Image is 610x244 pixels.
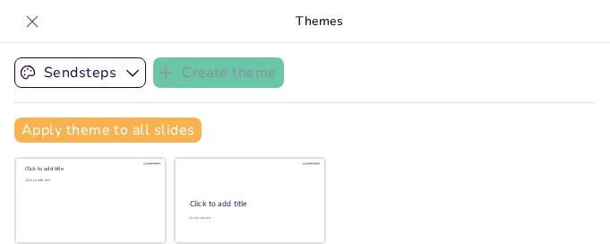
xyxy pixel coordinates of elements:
button: Sendsteps [14,57,146,88]
div: Click to add text [25,179,153,183]
div: Click to add text [189,216,308,221]
div: Click to add title [190,198,309,209]
button: Apply theme to all slides [14,118,202,143]
div: Click to add title [25,165,153,172]
button: Create theme [153,57,284,88]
